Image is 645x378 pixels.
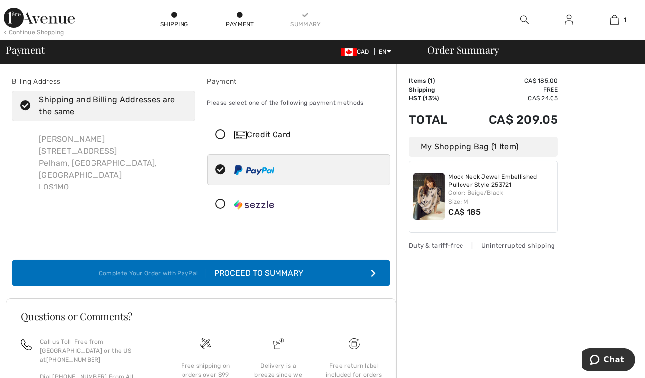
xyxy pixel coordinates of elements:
td: CA$ 209.05 [462,103,558,137]
span: CAD [341,48,373,55]
div: < Continue Shopping [4,28,64,37]
img: call [21,339,32,350]
td: CA$ 24.05 [462,94,558,103]
h3: Questions or Comments? [21,311,381,321]
img: Free shipping on orders over $99 [200,338,211,349]
span: CA$ 185 [449,207,481,217]
div: Please select one of the following payment methods [207,91,391,115]
a: Mock Neck Jewel Embellished Pullover Style 253721 [449,173,554,189]
td: Shipping [409,85,462,94]
img: search the website [520,14,529,26]
div: Shipping [159,20,189,29]
div: Payment [207,76,391,87]
span: EN [379,48,391,55]
div: Order Summary [415,45,639,55]
img: PayPal [234,165,274,175]
img: Delivery is a breeze since we pay the duties! [273,338,284,349]
div: Duty & tariff-free | Uninterrupted shipping [409,241,558,250]
span: Payment [6,45,44,55]
div: Payment [225,20,255,29]
img: Free shipping on orders over $99 [349,338,360,349]
img: Canadian Dollar [341,48,357,56]
div: Color: Beige/Black Size: M [449,189,554,206]
a: 1 [592,14,637,26]
img: Credit Card [234,131,247,139]
div: Credit Card [234,129,383,141]
iframe: Opens a widget where you can chat to one of our agents [582,348,635,373]
div: Shipping and Billing Addresses are the same [39,94,180,118]
td: Total [409,103,462,137]
img: My Info [565,14,573,26]
a: [PHONE_NUMBER] [46,356,101,363]
img: Sezzle [234,200,274,210]
button: Complete Your Order with PayPal Proceed to Summary [12,260,390,286]
span: 1 [624,15,626,24]
p: Call us Toll-Free from [GEOGRAPHIC_DATA] or the US at [40,337,157,364]
td: Free [462,85,558,94]
td: CA$ 185.00 [462,76,558,85]
img: My Bag [610,14,619,26]
div: Billing Address [12,76,195,87]
a: Sign In [557,14,581,26]
div: Complete Your Order with PayPal [99,269,206,278]
div: Summary [290,20,320,29]
div: [PERSON_NAME] [STREET_ADDRESS] Pelham, [GEOGRAPHIC_DATA], [GEOGRAPHIC_DATA] L0S1M0 [31,125,195,201]
img: Mock Neck Jewel Embellished Pullover Style 253721 [413,173,445,220]
td: HST (13%) [409,94,462,103]
span: 1 [430,77,433,84]
img: 1ère Avenue [4,8,75,28]
div: Proceed to Summary [206,267,303,279]
div: My Shopping Bag (1 Item) [409,137,558,157]
td: Items ( ) [409,76,462,85]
